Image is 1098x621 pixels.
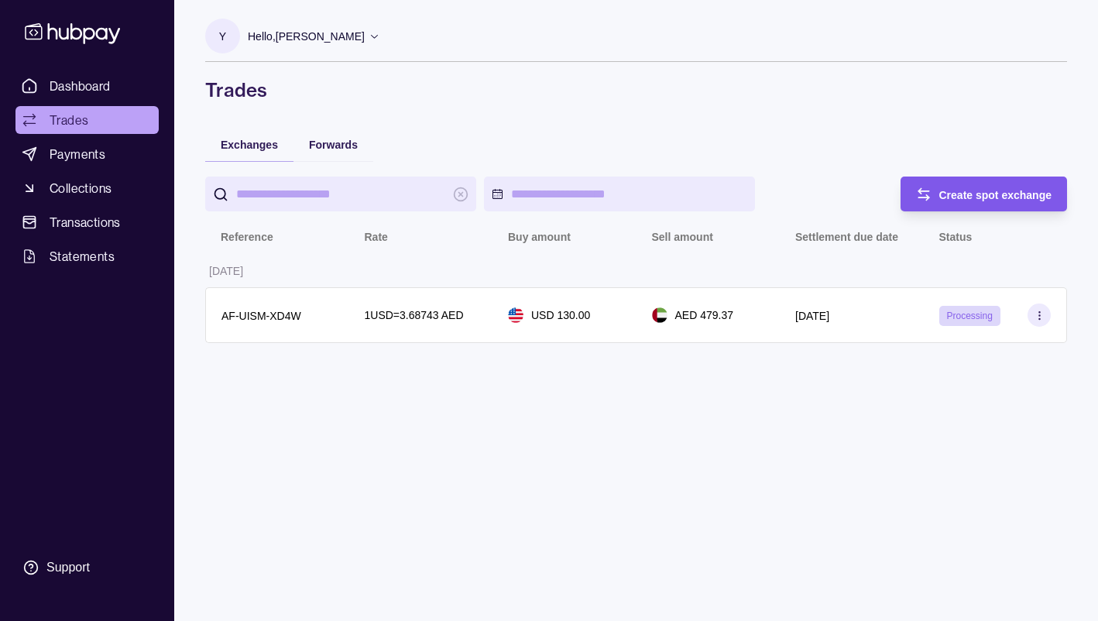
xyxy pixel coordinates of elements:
[309,139,358,151] span: Forwards
[652,231,713,243] p: Sell amount
[221,139,278,151] span: Exchanges
[15,72,159,100] a: Dashboard
[508,231,571,243] p: Buy amount
[365,307,464,324] p: 1 USD = 3.68743 AED
[365,231,388,243] p: Rate
[795,231,898,243] p: Settlement due date
[508,307,523,323] img: us
[15,106,159,134] a: Trades
[50,77,111,95] span: Dashboard
[939,231,973,243] p: Status
[15,174,159,202] a: Collections
[939,189,1052,201] span: Create spot exchange
[675,307,734,324] p: AED 479.37
[46,559,90,576] div: Support
[652,307,667,323] img: ae
[221,310,301,322] p: AF-UISM-XD4W
[50,145,105,163] span: Payments
[219,28,226,45] p: Y
[205,77,1067,102] h1: Trades
[209,265,243,277] p: [DATE]
[15,208,159,236] a: Transactions
[947,310,993,321] span: Processing
[50,179,112,197] span: Collections
[531,307,590,324] p: USD 130.00
[236,177,445,211] input: search
[221,231,273,243] p: Reference
[50,247,115,266] span: Statements
[248,28,365,45] p: Hello, [PERSON_NAME]
[15,242,159,270] a: Statements
[15,551,159,584] a: Support
[50,111,88,129] span: Trades
[901,177,1068,211] button: Create spot exchange
[15,140,159,168] a: Payments
[50,213,121,232] span: Transactions
[795,310,829,322] p: [DATE]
